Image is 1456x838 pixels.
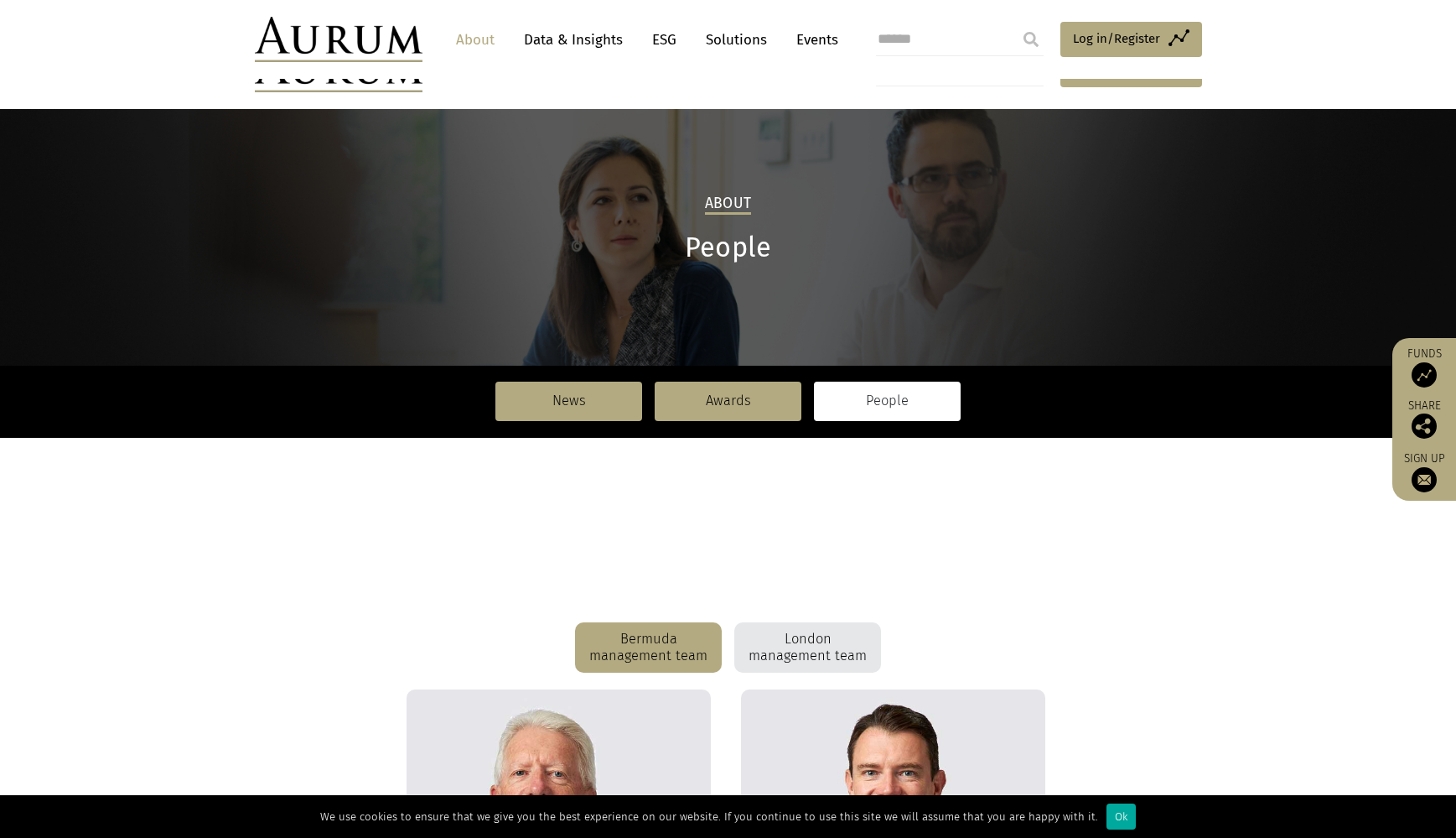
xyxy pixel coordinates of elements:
[1014,23,1048,56] input: Submit
[1401,400,1448,439] div: Share
[255,232,1202,264] h1: People
[1412,414,1437,439] img: Share this post
[655,382,801,420] a: Awards
[1401,346,1448,388] a: Funds
[1412,362,1437,388] img: Access Funds
[448,24,503,55] a: About
[644,24,685,55] a: ESG
[705,195,751,215] h2: About
[788,24,838,55] a: Events
[255,17,422,62] img: Aurum
[1106,804,1136,830] div: Ok
[495,382,642,420] a: News
[814,382,961,420] a: People
[1073,29,1160,49] span: Log in/Register
[1060,22,1202,57] a: Log in/Register
[734,622,881,673] div: London management team
[575,622,722,673] div: Bermuda management team
[1401,451,1448,492] a: Sign up
[1412,467,1437,492] img: Sign up to our newsletter
[697,24,775,55] a: Solutions
[516,24,631,55] a: Data & Insights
